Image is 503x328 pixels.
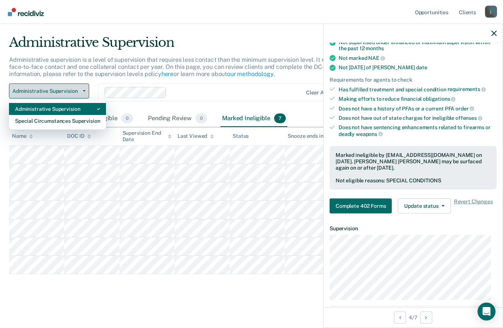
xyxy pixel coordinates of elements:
div: 4 / 7 [324,307,503,327]
div: Not eligible reasons: SPECIAL CONDITIONS [336,177,491,184]
div: DOC ID [67,133,91,139]
div: j [485,6,497,18]
span: 0 [196,113,207,123]
a: here [161,70,173,78]
button: Previous Opportunity [394,312,406,324]
span: offenses [455,115,482,121]
div: Pending Review [146,110,209,127]
div: Not supervised under enhanced or maximum supervision within the past 12 [339,39,497,52]
div: Name [12,133,33,139]
span: requirements [448,86,486,92]
span: months [366,45,384,51]
div: Snooze ends in [288,133,330,139]
button: Update status [398,198,451,213]
span: Administrative Supervision [12,88,80,94]
div: Supervision End Date [122,130,172,143]
button: Next Opportunity [420,312,432,324]
div: Not marked [339,55,497,61]
img: Recidiviz [8,8,44,16]
span: NAE [368,55,385,61]
div: Status [233,133,249,139]
span: date [416,64,427,70]
div: Requirements for agents to check [330,77,497,83]
span: obligations [423,96,455,102]
div: Does not have a history of PFAs or a current PFA order [339,105,497,112]
div: Does not have out of state charges for ineligible [339,115,497,121]
div: Marked Ineligible [221,110,287,127]
span: 7 [274,113,286,123]
span: weapons [356,131,383,137]
div: Not [DATE] of [PERSON_NAME] [339,64,497,71]
div: Does not have sentencing enhancements related to firearms or deadly [339,124,497,137]
a: our methodology [227,70,273,78]
div: Open Intercom Messenger [478,303,496,321]
button: Profile dropdown button [485,6,497,18]
div: Marked ineligible by [EMAIL_ADDRESS][DOMAIN_NAME] on [DATE]. [PERSON_NAME] [PERSON_NAME] may be s... [336,152,491,171]
div: Administrative Supervision [9,35,386,56]
div: Special Circumstances Supervision [15,115,100,127]
a: Navigate to form link [330,198,395,213]
p: Administrative supervision is a level of supervision that requires less contact than the minimum ... [9,56,382,78]
div: Clear agents [306,89,338,96]
dt: Supervision [330,225,497,232]
span: Revert Changes [454,198,493,213]
div: Last Viewed [178,133,214,139]
span: 0 [121,113,133,123]
div: Has fulfilled treatment and special condition [339,86,497,93]
div: Making efforts to reduce financial [339,95,497,102]
button: Complete 402 Forms [330,198,392,213]
div: Administrative Supervision [15,103,100,115]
